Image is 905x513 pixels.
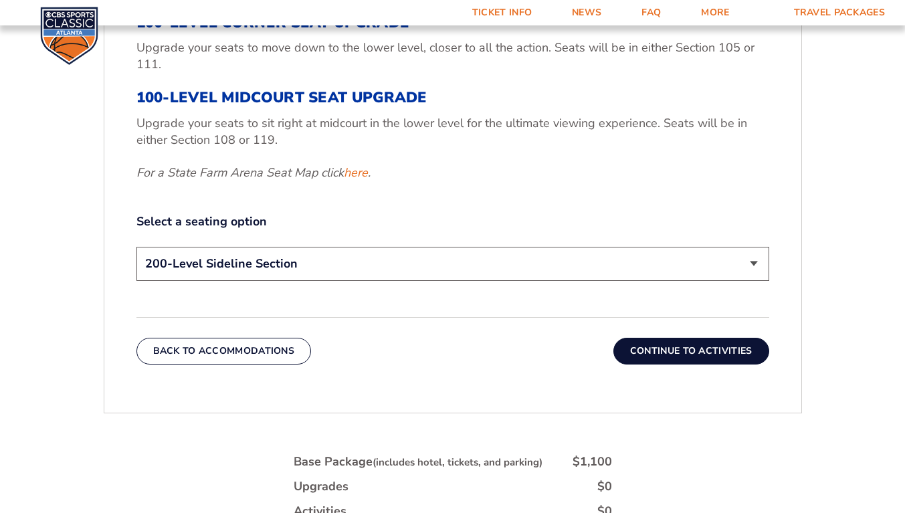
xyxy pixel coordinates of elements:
[136,165,371,181] em: For a State Farm Arena Seat Map click .
[573,453,612,470] div: $1,100
[136,89,769,106] h3: 100-Level Midcourt Seat Upgrade
[613,338,769,365] button: Continue To Activities
[136,115,769,148] p: Upgrade your seats to sit right at midcourt in the lower level for the ultimate viewing experienc...
[294,478,348,495] div: Upgrades
[597,478,612,495] div: $0
[136,338,312,365] button: Back To Accommodations
[136,14,769,31] h3: 100-Level Corner Seat Upgrade
[294,453,542,470] div: Base Package
[136,213,769,230] label: Select a seating option
[373,455,542,469] small: (includes hotel, tickets, and parking)
[40,7,98,65] img: CBS Sports Classic
[344,165,368,181] a: here
[136,39,769,73] p: Upgrade your seats to move down to the lower level, closer to all the action. Seats will be in ei...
